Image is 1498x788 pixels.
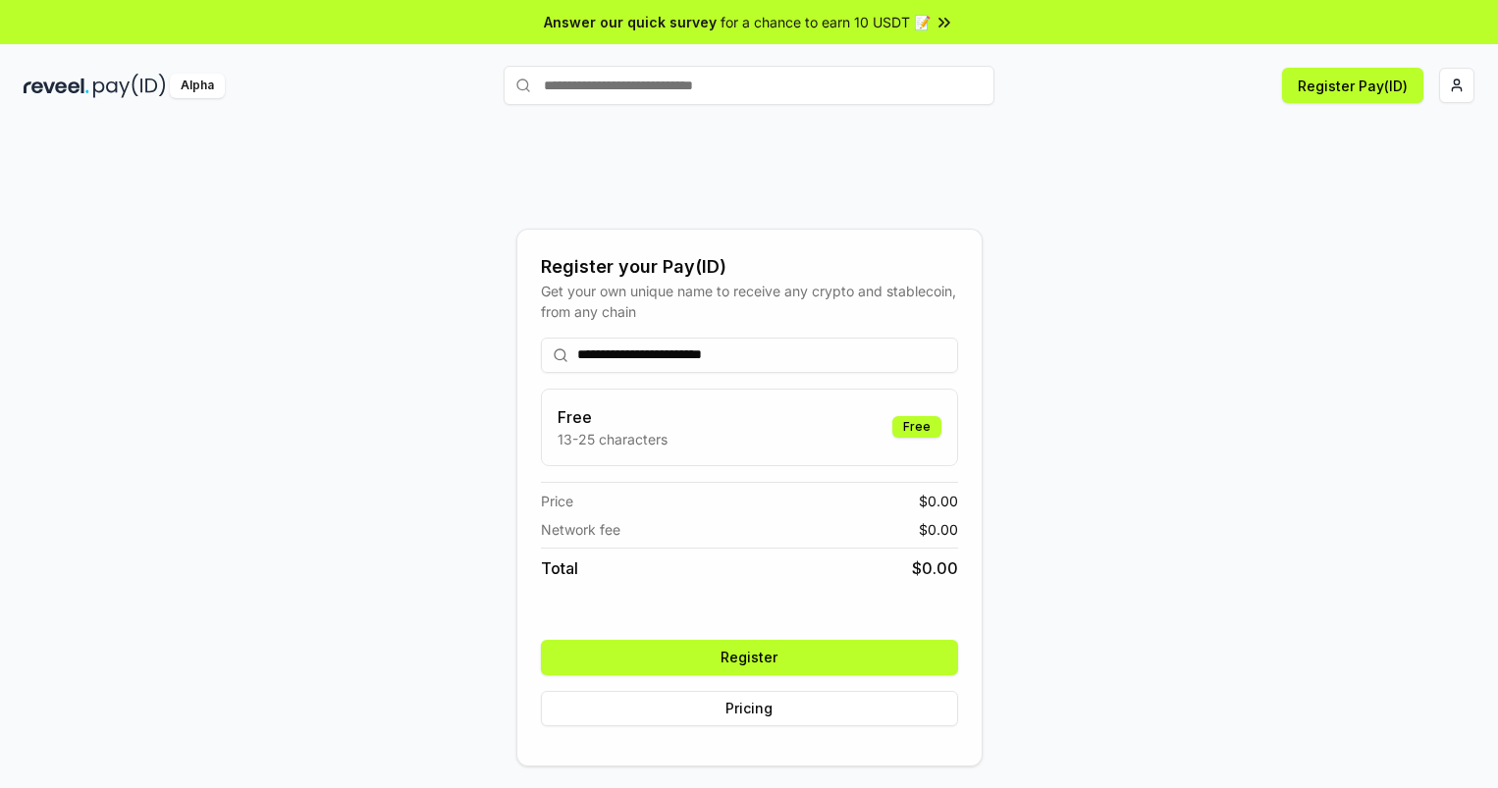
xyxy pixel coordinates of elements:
[558,405,668,429] h3: Free
[541,281,958,322] div: Get your own unique name to receive any crypto and stablecoin, from any chain
[892,416,941,438] div: Free
[919,491,958,511] span: $ 0.00
[541,519,620,540] span: Network fee
[541,556,578,580] span: Total
[912,556,958,580] span: $ 0.00
[541,640,958,675] button: Register
[24,74,89,98] img: reveel_dark
[721,12,931,32] span: for a chance to earn 10 USDT 📝
[544,12,717,32] span: Answer our quick survey
[93,74,166,98] img: pay_id
[558,429,668,449] p: 13-25 characters
[919,519,958,540] span: $ 0.00
[541,491,573,511] span: Price
[541,253,958,281] div: Register your Pay(ID)
[541,691,958,726] button: Pricing
[170,74,225,98] div: Alpha
[1282,68,1423,103] button: Register Pay(ID)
